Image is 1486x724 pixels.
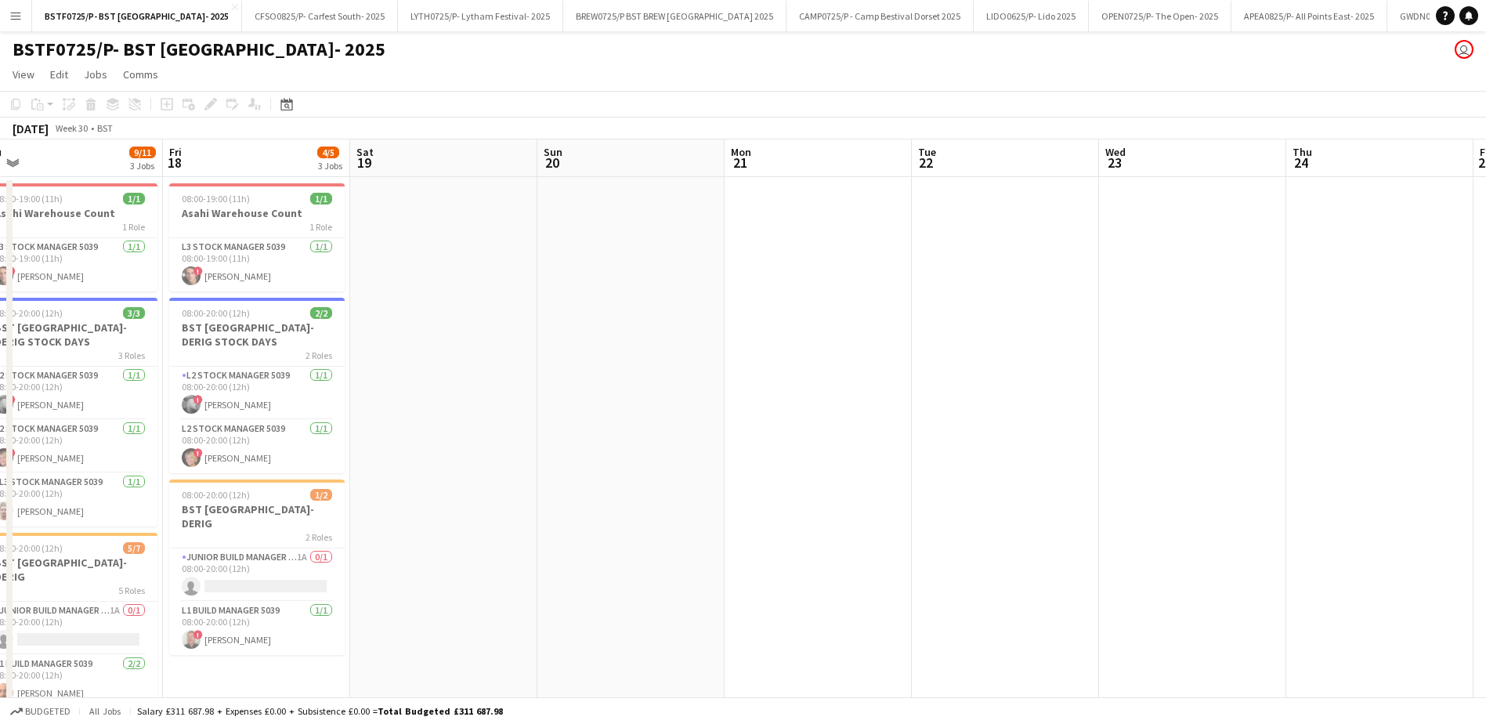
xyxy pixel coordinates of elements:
h3: BST [GEOGRAPHIC_DATA]- DERIG [169,502,345,530]
span: Tue [918,145,936,159]
button: OPEN0725/P- The Open- 2025 [1089,1,1231,31]
span: 19 [354,154,374,172]
span: 08:00-19:00 (11h) [182,193,250,205]
span: 1/2 [310,489,332,501]
span: View [13,67,34,81]
span: ! [193,266,203,276]
span: 2/2 [310,307,332,319]
span: 18 [167,154,182,172]
button: CFSO0825/P- Carfest South- 2025 [242,1,398,31]
span: Budgeted [25,706,71,717]
span: 1/1 [310,193,332,205]
a: Edit [44,64,74,85]
div: BST [97,122,113,134]
span: 24 [1290,154,1312,172]
span: Total Budgeted £311 687.98 [378,705,503,717]
span: 3 Roles [118,349,145,361]
app-card-role: Junior Build Manager 50391A0/108:00-20:00 (12h) [169,548,345,602]
span: All jobs [86,705,124,717]
div: Salary £311 687.98 + Expenses £0.00 + Subsistence £0.00 = [137,705,503,717]
app-job-card: 08:00-20:00 (12h)1/2BST [GEOGRAPHIC_DATA]- DERIG2 RolesJunior Build Manager 50391A0/108:00-20:00 ... [169,480,345,655]
app-card-role: L2 Stock Manager 50391/108:00-20:00 (12h)![PERSON_NAME] [169,367,345,420]
button: BREW0725/P BST BREW [GEOGRAPHIC_DATA] 2025 [563,1,786,31]
h1: BSTF0725/P- BST [GEOGRAPHIC_DATA]- 2025 [13,38,385,61]
div: [DATE] [13,121,49,136]
span: Thu [1293,145,1312,159]
a: View [6,64,41,85]
button: LYTH0725/P- Lytham Festival- 2025 [398,1,563,31]
h3: BST [GEOGRAPHIC_DATA]- DERIG STOCK DAYS [169,320,345,349]
span: 9/11 [129,147,156,158]
button: LIDO0625/P- Lido 2025 [974,1,1089,31]
span: 1 Role [122,221,145,233]
span: Sat [356,145,374,159]
button: BSTF0725/P- BST [GEOGRAPHIC_DATA]- 2025 [32,1,242,31]
span: 21 [729,154,751,172]
span: ! [193,395,203,404]
span: ! [193,448,203,458]
app-job-card: 08:00-19:00 (11h)1/1Asahi Warehouse Count1 RoleL3 Stock Manager 50391/108:00-19:00 (11h)![PERSON_... [169,183,345,291]
span: 2 Roles [306,531,332,543]
span: 08:00-20:00 (12h) [182,489,250,501]
div: 3 Jobs [130,160,155,172]
span: Jobs [84,67,107,81]
span: Wed [1105,145,1126,159]
span: 3/3 [123,307,145,319]
a: Comms [117,64,165,85]
span: Comms [123,67,158,81]
span: Edit [50,67,68,81]
app-card-role: L3 Stock Manager 50391/108:00-19:00 (11h)![PERSON_NAME] [169,238,345,291]
span: ! [193,630,203,639]
button: CAMP0725/P - Camp Bestival Dorset 2025 [786,1,974,31]
span: 5 Roles [118,585,145,596]
span: 20 [541,154,562,172]
button: Budgeted [8,703,73,720]
span: 4/5 [317,147,339,158]
span: Fri [169,145,182,159]
span: Sun [544,145,562,159]
span: 1 Role [309,221,332,233]
button: APEA0825/P- All Points East- 2025 [1231,1,1387,31]
span: Mon [731,145,751,159]
app-user-avatar: Grace Shorten [1455,40,1473,59]
app-card-role: L1 Build Manager 50391/108:00-20:00 (12h)![PERSON_NAME] [169,602,345,655]
span: 23 [1103,154,1126,172]
span: 1/1 [123,193,145,205]
app-card-role: L2 Stock Manager 50391/108:00-20:00 (12h)![PERSON_NAME] [169,420,345,473]
span: 2 Roles [306,349,332,361]
app-job-card: 08:00-20:00 (12h)2/2BST [GEOGRAPHIC_DATA]- DERIG STOCK DAYS2 RolesL2 Stock Manager 50391/108:00-2... [169,298,345,473]
h3: Asahi Warehouse Count [169,206,345,220]
span: 08:00-20:00 (12h) [182,307,250,319]
span: 22 [916,154,936,172]
span: Week 30 [52,122,91,134]
div: 3 Jobs [318,160,342,172]
a: Jobs [78,64,114,85]
span: 5/7 [123,542,145,554]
